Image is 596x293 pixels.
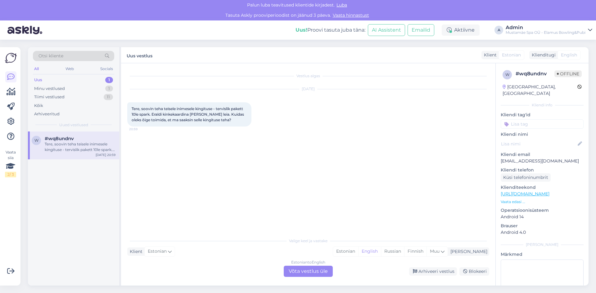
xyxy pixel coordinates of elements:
div: Kliendi info [501,102,584,108]
div: [GEOGRAPHIC_DATA], [GEOGRAPHIC_DATA] [503,84,577,97]
div: Minu vestlused [34,86,65,92]
p: Klienditeekond [501,184,584,191]
span: Luba [335,2,349,8]
span: Muu [430,248,440,254]
p: Kliendi tag'id [501,112,584,118]
div: Estonian to English [291,260,325,265]
div: All [33,65,40,73]
input: Lisa tag [501,119,584,129]
span: Otsi kliente [38,53,63,59]
a: Vaata hinnastust [331,12,371,18]
a: [URL][DOMAIN_NAME] [501,191,549,197]
div: Tiimi vestlused [34,94,65,100]
div: Russian [381,247,404,256]
div: 11 [104,94,113,100]
div: Klienditugi [529,52,556,58]
span: Uued vestlused [59,122,88,128]
div: Valige keel ja vastake [127,238,489,244]
div: Socials [99,65,114,73]
div: Kõik [34,103,43,109]
div: 2 / 3 [5,172,16,177]
b: Uus! [296,27,307,33]
div: [DATE] [127,86,489,92]
div: [PERSON_NAME] [448,248,487,255]
div: Arhiveeritud [34,111,60,117]
div: Võta vestlus üle [284,266,333,277]
button: AI Assistent [368,24,405,36]
p: Android 4.0 [501,229,584,236]
div: A [494,26,503,34]
span: w [34,138,38,143]
p: Brauser [501,223,584,229]
div: # wq8undnv [516,70,554,78]
div: Klient [481,52,497,58]
p: Märkmed [501,251,584,258]
div: Klient [127,248,142,255]
p: Operatsioonisüsteem [501,207,584,214]
div: Arhiveeri vestlus [409,267,457,276]
p: Kliendi nimi [501,131,584,138]
div: English [358,247,381,256]
span: Estonian [502,52,521,58]
div: Finnish [404,247,427,256]
input: Lisa nimi [501,140,576,147]
div: Tere, soovin teha teisele inimesele kingituse - tervislik pakett 10le spark. Eraldi kinkekaardina... [45,141,115,153]
span: w [505,72,509,77]
span: English [561,52,577,58]
div: Estonian [333,247,358,256]
div: Blokeeri [459,267,489,276]
label: Uus vestlus [127,51,152,59]
div: Vaata siia [5,149,16,177]
div: Admin [506,25,585,30]
div: Küsi telefoninumbrit [501,173,551,182]
div: [PERSON_NAME] [501,242,584,247]
div: Proovi tasuta juba täna: [296,26,365,34]
div: 1 [105,77,113,83]
p: Kliendi telefon [501,167,584,173]
p: [EMAIL_ADDRESS][DOMAIN_NAME] [501,158,584,164]
span: #wq8undnv [45,136,74,141]
p: Android 14 [501,214,584,220]
div: [DATE] 20:59 [96,153,115,157]
div: Aktiivne [442,24,480,36]
div: Web [64,65,75,73]
p: Kliendi email [501,151,584,158]
button: Emailid [408,24,434,36]
span: Estonian [148,248,167,255]
div: Uus [34,77,42,83]
a: AdminMustamäe Spa OÜ - Elamus Bowling&Pubi [506,25,592,35]
p: Vaata edasi ... [501,199,584,205]
span: Tere, soovin teha teisele inimesele kingituse - tervislik pakett 10le spark. Eraldi kinkekaardina... [132,106,245,122]
span: Offline [554,70,582,77]
div: 1 [105,86,113,92]
div: Mustamäe Spa OÜ - Elamus Bowling&Pubi [506,30,585,35]
img: Askly Logo [5,52,17,64]
span: 20:59 [129,127,152,131]
div: Vestlus algas [127,73,489,79]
